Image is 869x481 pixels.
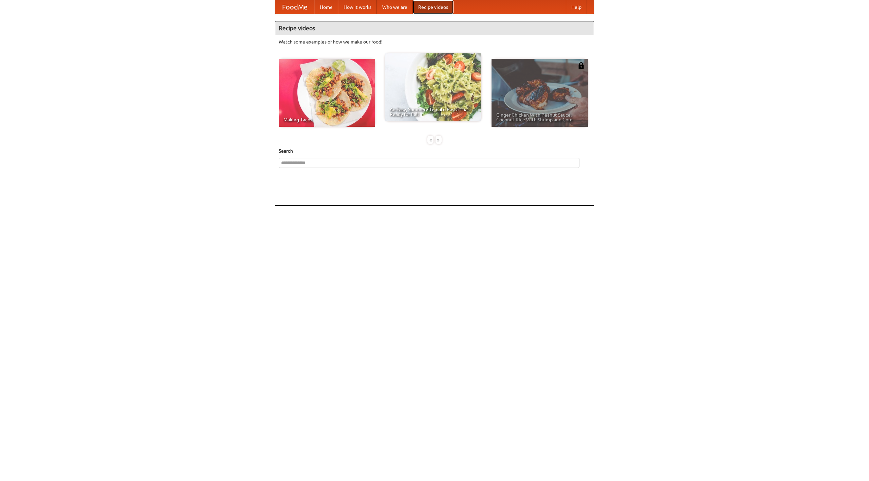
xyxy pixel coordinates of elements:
img: 483408.png [578,62,585,69]
a: Recipe videos [413,0,454,14]
a: Home [314,0,338,14]
div: « [427,136,433,144]
a: Who we are [377,0,413,14]
a: Making Tacos [279,59,375,127]
h4: Recipe videos [275,21,594,35]
a: Help [566,0,587,14]
a: How it works [338,0,377,14]
span: Making Tacos [283,117,370,122]
span: An Easy, Summery Tomato Pasta That's Ready for Fall [390,107,477,117]
div: » [436,136,442,144]
a: FoodMe [275,0,314,14]
h5: Search [279,148,590,154]
a: An Easy, Summery Tomato Pasta That's Ready for Fall [385,53,481,121]
p: Watch some examples of how we make our food! [279,38,590,45]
